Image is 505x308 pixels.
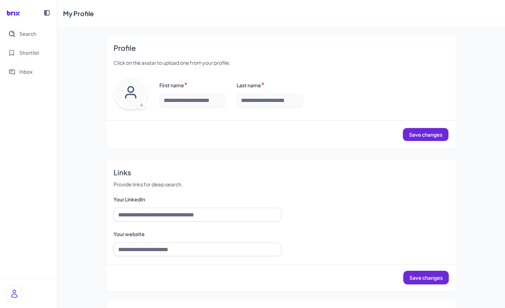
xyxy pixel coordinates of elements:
img: user_logo.png [6,285,23,302]
label: Last name [237,82,261,88]
span: Shortlist [19,49,39,57]
span: Inbox [19,68,33,75]
label: Your website [114,231,145,237]
span: Save changes [409,274,443,281]
button: Shortlist [4,45,53,61]
button: Search [4,26,53,42]
div: Upload avatar [114,75,148,112]
p: Provide links for deep search. [114,181,449,188]
label: First name [159,82,184,88]
button: Save changes [403,271,449,284]
span: Search [19,30,36,38]
label: Your LinkedIn [114,196,145,202]
p: Click on the avatar to upload one from your profile. [114,59,449,67]
h2: Links [114,167,449,178]
button: Inbox [4,64,53,80]
h2: Profile [114,43,449,53]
